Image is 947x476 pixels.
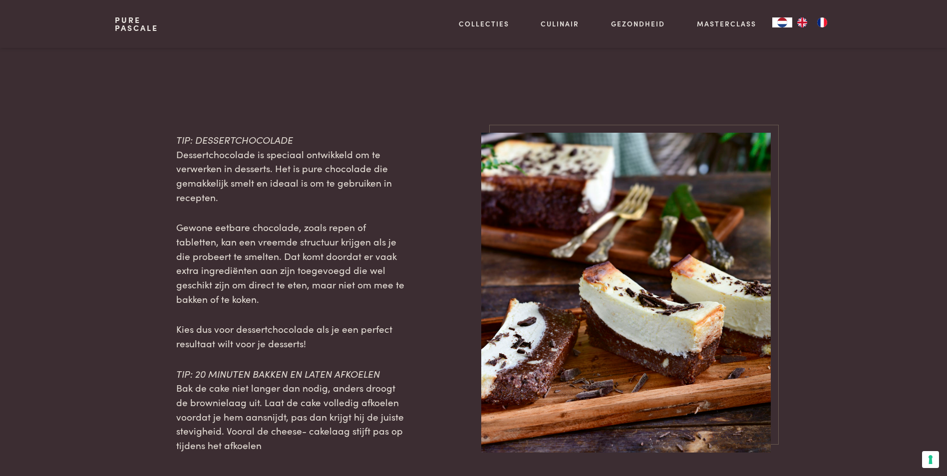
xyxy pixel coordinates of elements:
button: Uw voorkeuren voor toestemming voor trackingtechnologieën [922,451,939,468]
a: EN [792,17,812,27]
a: Collecties [459,18,509,29]
span: Kies dus voor dessertchocolade als je een perfect resultaat wilt voor je desserts! [176,322,392,350]
ul: Language list [792,17,832,27]
a: Gezondheid [611,18,665,29]
aside: Language selected: Nederlands [772,17,832,27]
div: Language [772,17,792,27]
span: Dessertchocolade is speciaal ontwikkeld om te verwerken in desserts. Het is pure chocolade die ge... [176,147,392,204]
a: PurePascale [115,16,158,32]
img: pascale_naessens_een_pan_sfeerbeelden_tendens [481,133,771,453]
a: NL [772,17,792,27]
span: TIP: DESSERTCHOCOLADE [176,133,293,146]
span: Gewone eetbare chocolade, zoals repen of tabletten, kan een vreemde structuur krijgen als je die ... [176,220,404,305]
a: Masterclass [697,18,756,29]
span: TIP: 20 MINUTEN BAKKEN EN LATEN AFKOELEN [176,367,380,380]
a: Culinair [541,18,579,29]
span: Bak de cake niet langer dan nodig, anders droogt de brownielaag uit. Laat de cake volledig afkoel... [176,381,404,452]
a: FR [812,17,832,27]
